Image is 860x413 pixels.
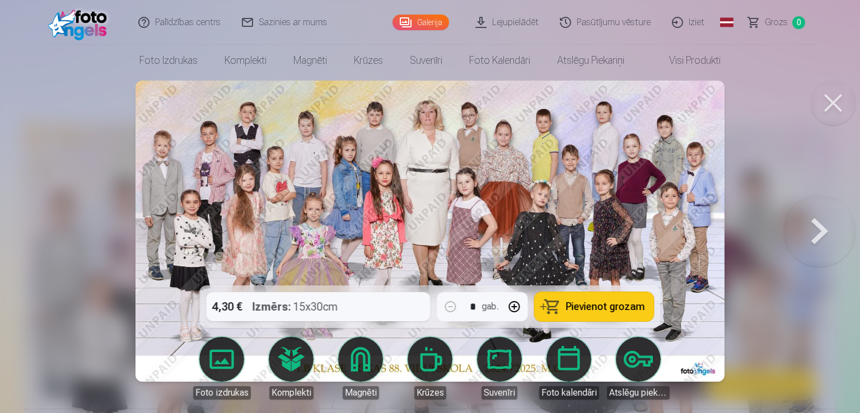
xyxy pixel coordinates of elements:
[126,45,211,76] a: Foto izdrukas
[456,45,544,76] a: Foto kalendāri
[414,386,446,400] div: Krūzes
[482,300,499,313] div: gab.
[392,15,449,30] a: Galerija
[468,337,531,400] a: Suvenīri
[211,45,280,76] a: Komplekti
[638,45,734,76] a: Visi produkti
[340,45,396,76] a: Krūzes
[482,386,517,400] div: Suvenīri
[280,45,340,76] a: Magnēti
[539,386,599,400] div: Foto kalendāri
[269,386,314,400] div: Komplekti
[396,45,456,76] a: Suvenīri
[193,386,251,400] div: Foto izdrukas
[537,337,600,400] a: Foto kalendāri
[566,302,645,312] span: Pievienot grozam
[190,337,253,400] a: Foto izdrukas
[607,386,670,400] div: Atslēgu piekariņi
[399,337,461,400] a: Krūzes
[607,337,670,400] a: Atslēgu piekariņi
[260,337,322,400] a: Komplekti
[48,4,113,40] img: /fa4
[329,337,392,400] a: Magnēti
[765,16,788,29] span: Grozs
[544,45,638,76] a: Atslēgu piekariņi
[792,16,805,29] span: 0
[343,386,379,400] div: Magnēti
[535,292,654,321] button: Pievienot grozam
